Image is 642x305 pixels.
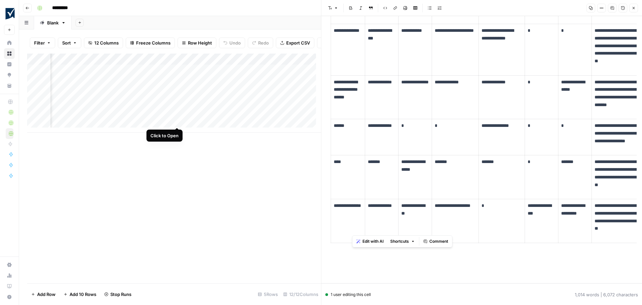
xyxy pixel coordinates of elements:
[388,237,418,246] button: Shortcuts
[281,289,321,300] div: 12/12 Columns
[286,40,310,46] span: Export CSV
[4,5,15,22] button: Workspace: Smartsheet
[4,70,15,80] a: Opportunities
[4,292,15,302] button: Help + Support
[27,289,60,300] button: Add Row
[47,19,59,26] div: Blank
[276,37,314,48] button: Export CSV
[248,37,273,48] button: Redo
[4,259,15,270] a: Settings
[58,37,81,48] button: Sort
[421,237,451,246] button: Comment
[110,291,131,298] span: Stop Runs
[362,238,384,244] span: Edit with AI
[390,238,409,244] span: Shortcuts
[255,289,281,300] div: 5 Rows
[60,289,100,300] button: Add 10 Rows
[219,37,245,48] button: Undo
[126,37,175,48] button: Freeze Columns
[354,237,386,246] button: Edit with AI
[429,238,448,244] span: Comment
[4,80,15,91] a: Your Data
[4,37,15,48] a: Home
[178,37,216,48] button: Row Height
[4,281,15,292] a: Learning Hub
[4,48,15,59] a: Browse
[34,16,72,29] a: Blank
[37,291,56,298] span: Add Row
[575,291,638,298] div: 1,014 words | 6,072 characters
[70,291,96,298] span: Add 10 Rows
[325,292,371,298] div: 1 user editing this cell
[34,40,45,46] span: Filter
[94,40,119,46] span: 12 Columns
[4,8,16,20] img: Smartsheet Logo
[100,289,135,300] button: Stop Runs
[4,270,15,281] a: Usage
[4,59,15,70] a: Insights
[150,132,179,139] div: Click to Open
[30,37,55,48] button: Filter
[258,40,269,46] span: Redo
[229,40,241,46] span: Undo
[188,40,212,46] span: Row Height
[84,37,123,48] button: 12 Columns
[136,40,171,46] span: Freeze Columns
[62,40,71,46] span: Sort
